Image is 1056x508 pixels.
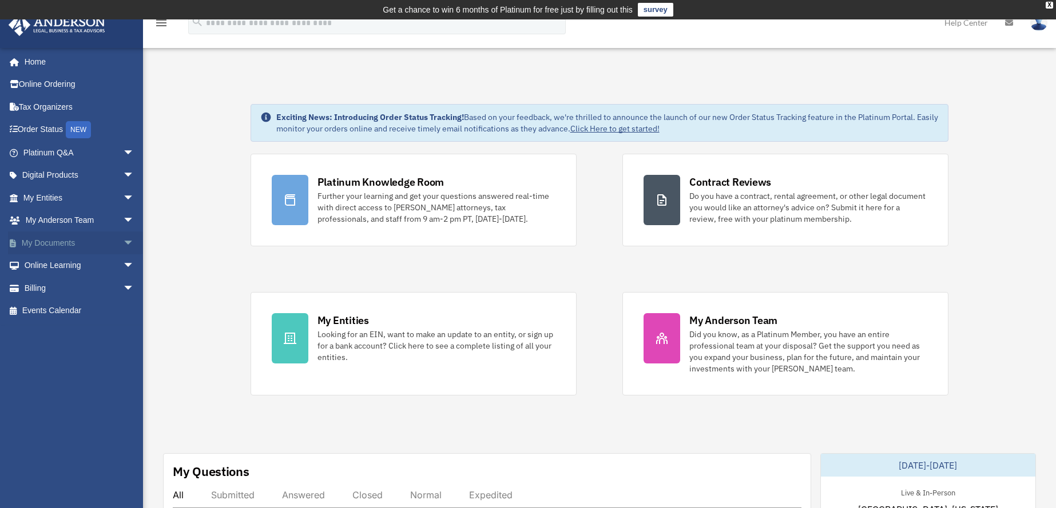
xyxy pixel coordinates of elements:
[1030,14,1047,31] img: User Pic
[251,154,577,246] a: Platinum Knowledge Room Further your learning and get your questions answered real-time with dire...
[892,486,964,498] div: Live & In-Person
[173,489,184,501] div: All
[317,329,555,363] div: Looking for an EIN, want to make an update to an entity, or sign up for a bank account? Click her...
[8,254,152,277] a: Online Learningarrow_drop_down
[8,73,152,96] a: Online Ordering
[8,164,152,187] a: Digital Productsarrow_drop_down
[689,190,927,225] div: Do you have a contract, rental agreement, or other legal document you would like an attorney's ad...
[1046,2,1053,9] div: close
[821,454,1036,477] div: [DATE]-[DATE]
[8,231,152,254] a: My Documentsarrow_drop_down
[123,231,146,255] span: arrow_drop_down
[317,175,444,189] div: Platinum Knowledge Room
[8,209,152,232] a: My Anderson Teamarrow_drop_down
[154,16,168,30] i: menu
[689,313,777,327] div: My Anderson Team
[123,186,146,210] span: arrow_drop_down
[352,489,383,501] div: Closed
[276,112,464,122] strong: Exciting News: Introducing Order Status Tracking!
[8,141,152,164] a: Platinum Q&Aarrow_drop_down
[173,463,249,480] div: My Questions
[123,141,146,165] span: arrow_drop_down
[317,190,555,225] div: Further your learning and get your questions answered real-time with direct access to [PERSON_NAM...
[638,3,673,17] a: survey
[8,118,152,142] a: Order StatusNEW
[191,15,204,28] i: search
[8,299,152,322] a: Events Calendar
[8,50,146,73] a: Home
[5,14,109,36] img: Anderson Advisors Platinum Portal
[123,277,146,300] span: arrow_drop_down
[622,154,948,246] a: Contract Reviews Do you have a contract, rental agreement, or other legal document you would like...
[123,164,146,187] span: arrow_drop_down
[8,95,152,118] a: Tax Organizers
[123,254,146,278] span: arrow_drop_down
[689,175,771,189] div: Contract Reviews
[317,313,369,327] div: My Entities
[469,489,513,501] div: Expedited
[8,186,152,209] a: My Entitiesarrow_drop_down
[282,489,325,501] div: Answered
[66,121,91,138] div: NEW
[410,489,442,501] div: Normal
[123,209,146,233] span: arrow_drop_down
[383,3,633,17] div: Get a chance to win 6 months of Platinum for free just by filling out this
[689,329,927,374] div: Did you know, as a Platinum Member, you have an entire professional team at your disposal? Get th...
[570,123,660,134] a: Click Here to get started!
[622,292,948,395] a: My Anderson Team Did you know, as a Platinum Member, you have an entire professional team at your...
[211,489,255,501] div: Submitted
[8,277,152,299] a: Billingarrow_drop_down
[154,20,168,30] a: menu
[251,292,577,395] a: My Entities Looking for an EIN, want to make an update to an entity, or sign up for a bank accoun...
[276,111,939,134] div: Based on your feedback, we're thrilled to announce the launch of our new Order Status Tracking fe...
